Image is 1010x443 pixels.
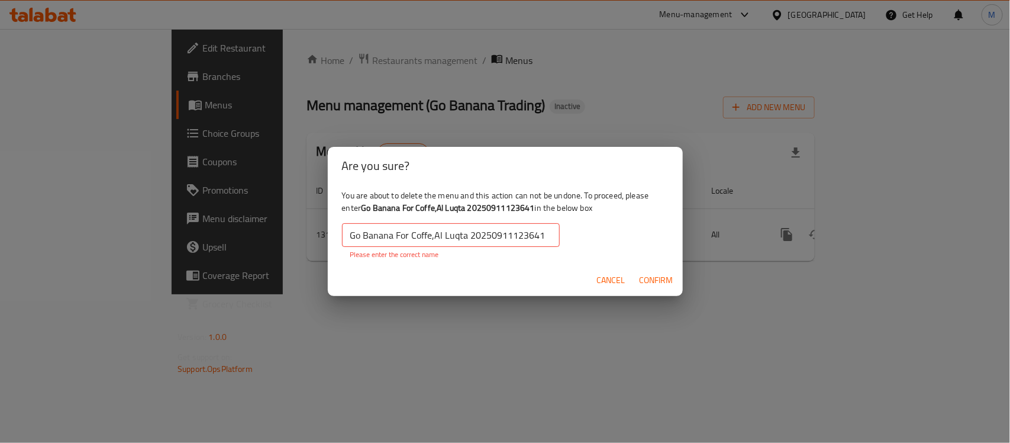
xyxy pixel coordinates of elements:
[328,185,683,264] div: You are about to delete the menu and this action can not be undone. To proceed, please enter in t...
[350,249,551,260] p: Please enter the correct name
[592,269,630,291] button: Cancel
[635,269,678,291] button: Confirm
[597,273,625,288] span: Cancel
[361,200,534,216] b: Go Banana For Coffe,Al Luqta 20250911123641
[342,156,669,175] h2: Are you sure?
[640,273,673,288] span: Confirm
